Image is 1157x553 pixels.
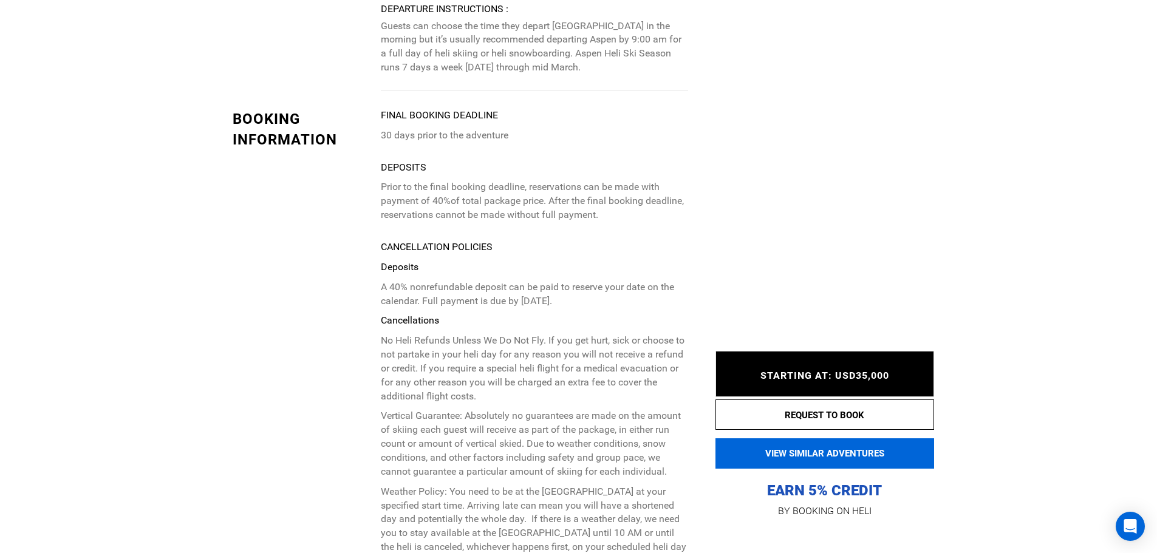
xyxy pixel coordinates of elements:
strong: Cancellation Policies [381,241,493,253]
strong: Deposits [381,261,418,273]
p: Guests can choose the time they depart [GEOGRAPHIC_DATA] in the morning but it’s usually recommen... [381,19,688,75]
strong: Cancellations [381,314,439,326]
rk: 40% [432,195,451,206]
p: Vertical Guarantee: Absolutely no guarantees are made on the amount of skiing each guest will rec... [381,409,688,478]
button: VIEW SIMILAR ADVENTURES [715,438,934,469]
p: 30 days prior to the adventure [381,129,688,143]
p: EARN 5% CREDIT [715,360,934,500]
p: A 40% nonrefundable deposit can be paid to reserve your date on the calendar. Full payment is due... [381,280,688,308]
div: BOOKING INFORMATION [233,109,372,151]
p: No Heli Refunds Unless We Do Not Fly. If you get hurt, sick or choose to not partake in your heli... [381,334,688,403]
strong: Final booking deadline [381,109,498,121]
button: REQUEST TO BOOK [715,399,934,430]
span: STARTING AT: USD35,000 [760,370,889,381]
div: Departure Instructions : [381,2,688,16]
strong: Deposits [381,161,426,173]
p: BY BOOKING ON HELI [715,503,934,520]
div: Open Intercom Messenger [1116,512,1145,541]
p: Prior to the final booking deadline, reservations can be made with payment of of total package pr... [381,180,688,222]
